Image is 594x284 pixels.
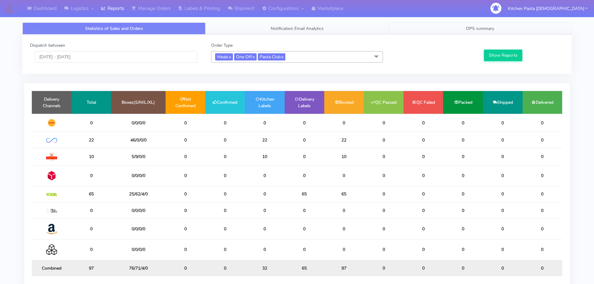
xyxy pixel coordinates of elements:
td: 0 [245,219,284,239]
td: 0 [483,260,523,276]
td: 65 [71,186,111,202]
td: 65 [285,260,324,276]
td: 0 [245,114,284,132]
img: DHL [46,119,57,127]
td: 0 [403,165,443,186]
img: MaxOptra [46,209,57,213]
td: 0 [324,114,364,132]
button: Show Reports [484,50,522,61]
ul: Tabs [22,22,572,35]
span: OPS summary [466,26,494,31]
td: 0 [205,132,245,148]
td: 0 [245,239,284,260]
td: 25/62/4/0 [111,186,166,202]
td: 0 [403,148,443,165]
td: Shipped [483,91,523,114]
td: 0/0/0/0 [111,219,166,239]
td: 0 [166,260,205,276]
td: 0 [364,202,403,219]
td: 0 [523,186,562,202]
td: 97 [71,260,111,276]
td: 0 [285,114,324,132]
td: 0/0/0/0 [111,239,166,260]
td: 0 [483,239,523,260]
td: 0 [443,148,483,165]
td: 0 [285,148,324,165]
td: 0 [285,202,324,219]
td: 0 [364,186,403,202]
td: 0 [364,239,403,260]
img: DPD [46,170,57,181]
td: 0 [523,132,562,148]
td: 0 [245,186,284,202]
td: 0/0/0/0 [111,202,166,219]
td: 22 [245,132,284,148]
td: 0 [166,239,205,260]
td: Total [71,91,111,114]
td: 0 [523,165,562,186]
td: 0 [403,219,443,239]
td: 0 [523,114,562,132]
td: 0 [443,219,483,239]
td: 0 [285,239,324,260]
td: 0 [483,219,523,239]
a: x [252,53,255,60]
td: 0 [364,114,403,132]
td: 0 [205,260,245,276]
td: 0 [245,202,284,219]
span: Statistics of Sales and Orders [85,26,143,31]
td: 0 [443,114,483,132]
td: 0 [403,132,443,148]
td: 0 [443,165,483,186]
td: Not Confirmed [166,91,205,114]
td: 0 [285,132,324,148]
td: 0 [364,260,403,276]
td: 0 [205,148,245,165]
a: x [228,53,231,60]
td: Combined [32,260,71,276]
td: 0 [403,239,443,260]
td: QC Failed [403,91,443,114]
span: Notification Email Analytics [271,26,324,31]
span: Pasta Club [258,53,285,60]
td: 0 [205,114,245,132]
td: 0 [324,202,364,219]
td: 0 [205,239,245,260]
td: 10 [71,148,111,165]
td: 0 [166,114,205,132]
td: 0 [166,148,205,165]
td: 0 [364,219,403,239]
td: 0 [523,202,562,219]
td: Booked [324,91,364,114]
td: Kitchen Labels [245,91,284,114]
td: 0 [205,202,245,219]
td: 0 [403,260,443,276]
a: x [281,53,283,60]
td: 0 [205,186,245,202]
button: Kitchen Pasta [DEMOGRAPHIC_DATA] [503,2,592,15]
td: 0 [403,202,443,219]
td: 0 [443,239,483,260]
td: 0 [285,219,324,239]
td: 0 [483,165,523,186]
td: 0 [364,165,403,186]
td: 0 [364,148,403,165]
img: OnFleet [46,138,57,143]
td: 0 [166,219,205,239]
td: 0 [443,202,483,219]
span: Meals [215,53,233,60]
td: 0 [483,132,523,148]
img: Collection [46,244,57,255]
td: 0 [403,114,443,132]
td: Delivery Labels [285,91,324,114]
label: Order Type [211,42,233,49]
td: 65 [324,186,364,202]
td: 65 [285,186,324,202]
td: 0 [71,165,111,186]
td: 10 [245,148,284,165]
img: Amazon [46,224,57,234]
td: 0 [443,260,483,276]
td: 0 [483,114,523,132]
td: Delivered [523,91,562,114]
td: QC Passed [364,91,403,114]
